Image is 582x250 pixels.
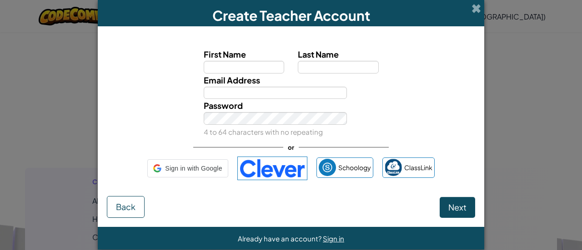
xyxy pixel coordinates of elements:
span: Last Name [298,49,339,59]
span: Schoology [338,161,371,174]
span: ClassLink [404,161,432,174]
button: Back [107,196,145,218]
span: Next [448,202,467,212]
span: Already have an account? [238,234,323,243]
img: schoology.png [319,159,336,176]
span: First Name [204,49,246,59]
a: Sign in [323,234,344,243]
span: Email Address [204,75,260,85]
small: 4 to 64 characters with no repeating [204,127,323,136]
span: Sign in with Google [165,162,222,175]
span: Password [204,100,243,111]
img: clever-logo-blue.png [237,157,307,180]
span: Create Teacher Account [212,7,370,24]
img: classlink-logo-small.png [385,159,402,176]
div: Sign in with Google [147,159,228,177]
span: or [283,141,299,154]
button: Next [440,197,475,218]
span: Back [116,201,135,212]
